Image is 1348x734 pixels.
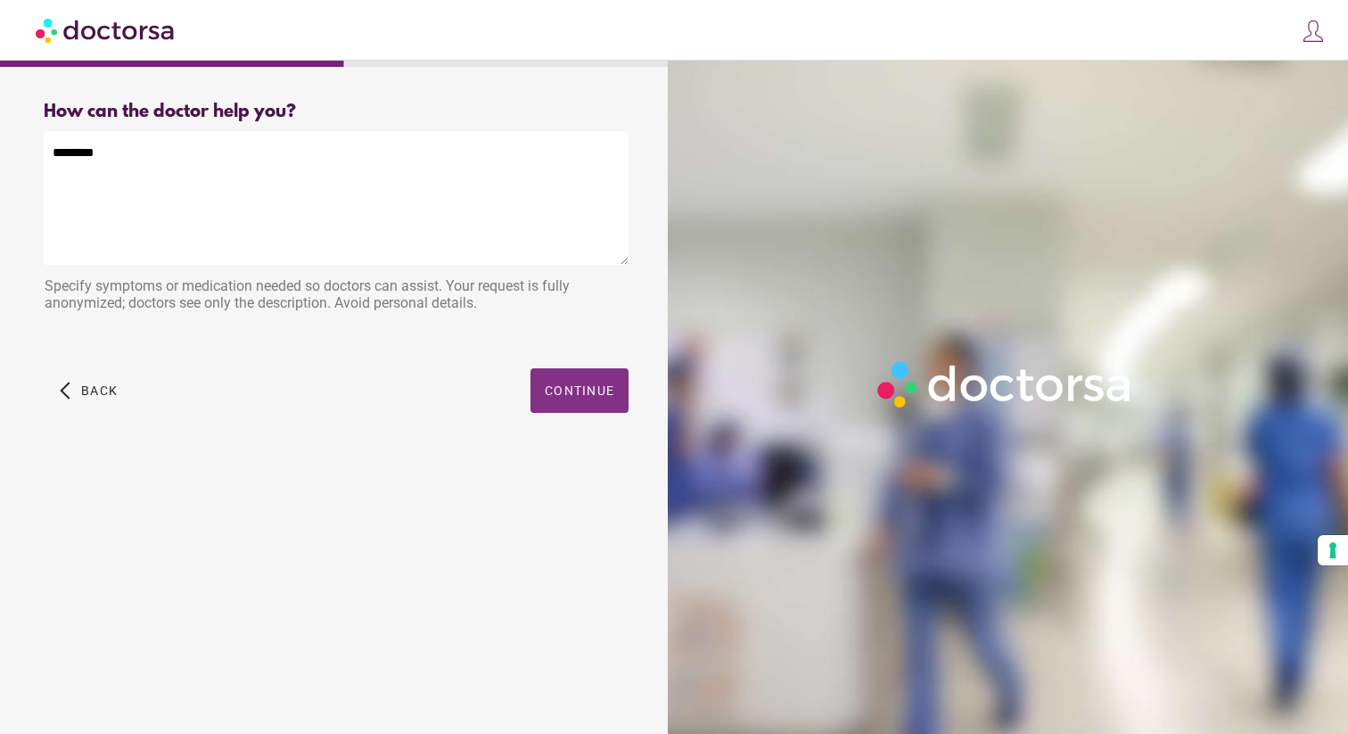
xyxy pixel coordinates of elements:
button: Continue [530,368,629,413]
div: How can the doctor help you? [44,102,629,122]
img: Logo-Doctorsa-trans-White-partial-flat.png [870,354,1139,414]
button: arrow_back_ios Back [53,368,125,413]
span: Continue [545,383,614,398]
img: icons8-customer-100.png [1301,19,1326,44]
img: Doctorsa.com [36,10,177,50]
div: Specify symptoms or medication needed so doctors can assist. Your request is fully anonymized; do... [44,268,629,325]
button: Your consent preferences for tracking technologies [1318,535,1348,565]
span: Back [81,383,118,398]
